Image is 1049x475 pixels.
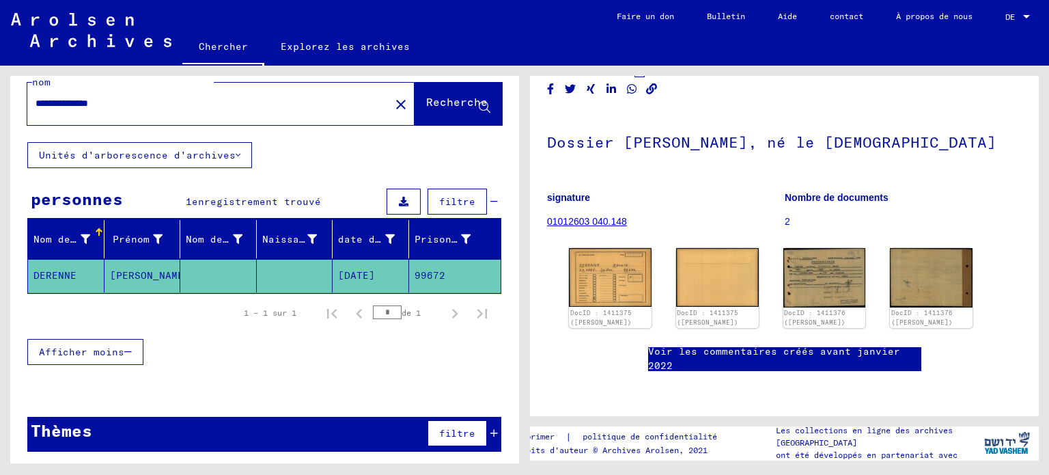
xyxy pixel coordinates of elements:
[516,430,565,444] a: imprimer
[569,248,652,307] img: 001.jpg
[776,450,957,460] font: ont été développés en partenariat avec
[393,96,409,113] mat-icon: close
[785,192,889,203] font: Nombre de documents
[426,95,488,109] font: Recherche
[890,248,973,307] img: 002.jpg
[186,195,192,208] font: 1
[563,81,578,98] button: Partager sur Twitter
[645,81,659,98] button: Copier le lien
[468,299,496,327] button: Dernière page
[257,220,333,258] mat-header-cell: Naissance
[262,228,334,250] div: Naissance
[604,81,619,98] button: Partager sur LinkedIn
[186,233,284,245] font: Nom de naissance
[33,233,120,245] font: Nom de famille
[1005,12,1015,22] font: DE
[182,30,264,66] a: Chercher
[891,309,953,326] a: DocID : 1411376 ([PERSON_NAME])
[415,269,445,282] font: 99672
[415,233,488,245] font: Prisonnier #
[113,233,150,245] font: Prénom
[11,13,171,47] img: Arolsen_neg.svg
[415,228,488,250] div: Prisonnier #
[547,192,590,203] font: signature
[544,81,558,98] button: Partager sur Facebook
[402,308,421,318] font: de 1
[896,11,973,21] font: À propos de nous
[338,269,375,282] font: [DATE]
[584,81,598,98] button: Partager sur Xing
[39,346,124,358] font: Afficher moins
[281,40,410,53] font: Explorez les archives
[27,142,252,168] button: Unités d'arborescence d'archives
[570,309,632,326] a: DocID : 1411375 ([PERSON_NAME])
[439,427,475,439] font: filtre
[516,445,708,455] font: Droits d'auteur © Archives Arolsen, 2021
[783,248,866,307] img: 001.jpg
[572,430,733,444] a: politique de confidentialité
[31,189,123,209] font: personnes
[830,11,863,21] font: contact
[547,216,627,227] a: 01012603 040.148
[648,345,900,372] font: Voir les commentaires créés avant janvier 2022
[104,220,181,258] mat-header-cell: Prénom
[244,308,296,318] font: 1 – 1 sur 1
[707,11,745,21] font: Bulletin
[565,431,572,443] font: |
[583,431,717,442] font: politique de confidentialité
[677,309,738,326] a: DocID : 1411375 ([PERSON_NAME])
[547,133,996,152] font: Dossier [PERSON_NAME], né le [DEMOGRAPHIC_DATA]
[409,220,501,258] mat-header-cell: Prisonnier #
[428,189,487,215] button: filtre
[981,426,1033,460] img: yv_logo.png
[428,420,487,446] button: filtre
[617,11,674,21] font: Faire un don
[262,233,318,245] font: Naissance
[441,299,468,327] button: Page suivante
[31,420,92,441] font: Thèmes
[33,228,107,250] div: Nom de famille
[676,248,759,307] img: 002.jpg
[648,344,921,373] a: Voir les commentaires créés avant janvier 2022
[180,220,257,258] mat-header-cell: Nom de naissance
[318,299,346,327] button: Première page
[516,431,555,442] font: imprimer
[338,233,443,245] font: date de naissance
[110,269,190,282] font: [PERSON_NAME]
[415,83,502,125] button: Recherche
[28,220,104,258] mat-header-cell: Nom de famille
[264,30,426,63] a: Explorez les archives
[192,195,321,208] font: enregistrement trouvé
[346,299,373,327] button: Page précédente
[27,339,143,365] button: Afficher moins
[186,228,260,250] div: Nom de naissance
[33,269,76,282] font: DERENNE
[110,228,180,250] div: Prénom
[439,195,475,208] font: filtre
[625,81,639,98] button: Partager sur WhatsApp
[39,149,236,161] font: Unités d'arborescence d'archives
[338,228,412,250] div: date de naissance
[387,90,415,118] button: Clair
[785,216,790,227] font: 2
[199,40,248,53] font: Chercher
[778,11,797,21] font: Aide
[784,309,845,326] a: DocID : 1411376 ([PERSON_NAME])
[333,220,409,258] mat-header-cell: date de naissance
